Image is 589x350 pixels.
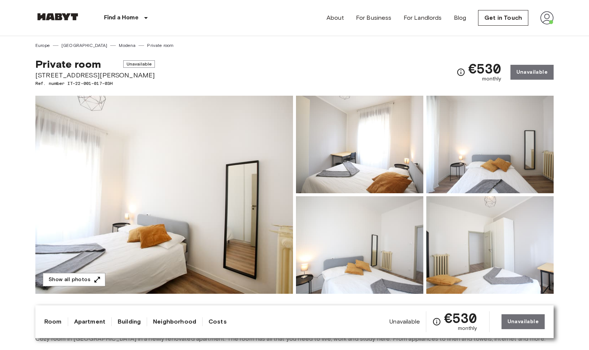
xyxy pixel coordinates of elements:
[404,13,442,22] a: For Landlords
[482,75,502,83] span: monthly
[432,317,441,326] svg: Check cost overview for full price breakdown. Please note that discounts apply to new joiners onl...
[35,58,101,70] span: Private room
[44,317,62,326] a: Room
[389,318,420,326] span: Unavailable
[296,96,423,193] img: Picture of unit IT-22-001-017-03H
[153,317,196,326] a: Neighborhood
[356,13,392,22] a: For Business
[208,317,227,326] a: Costs
[35,42,50,49] a: Europe
[43,273,105,287] button: Show all photos
[444,311,477,325] span: €530
[426,96,554,193] img: Picture of unit IT-22-001-017-03H
[35,80,155,87] span: Ref. number IT-22-001-017-03H
[426,196,554,294] img: Picture of unit IT-22-001-017-03H
[327,13,344,22] a: About
[35,70,155,80] span: [STREET_ADDRESS][PERSON_NAME]
[123,60,155,68] span: Unavailable
[35,96,293,294] img: Marketing picture of unit IT-22-001-017-03H
[454,13,467,22] a: Blog
[35,335,554,343] span: Cozy room in [GEOGRAPHIC_DATA] in a newly renovated apartment. The room has all that you need to ...
[35,13,80,20] img: Habyt
[456,68,465,77] svg: Check cost overview for full price breakdown. Please note that discounts apply to new joiners onl...
[468,62,502,75] span: €530
[74,317,105,326] a: Apartment
[119,42,136,49] a: Modena
[61,42,108,49] a: [GEOGRAPHIC_DATA]
[104,13,139,22] p: Find a Home
[540,11,554,25] img: avatar
[296,196,423,294] img: Picture of unit IT-22-001-017-03H
[118,317,141,326] a: Building
[147,42,173,49] a: Private room
[478,10,528,26] a: Get in Touch
[458,325,477,332] span: monthly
